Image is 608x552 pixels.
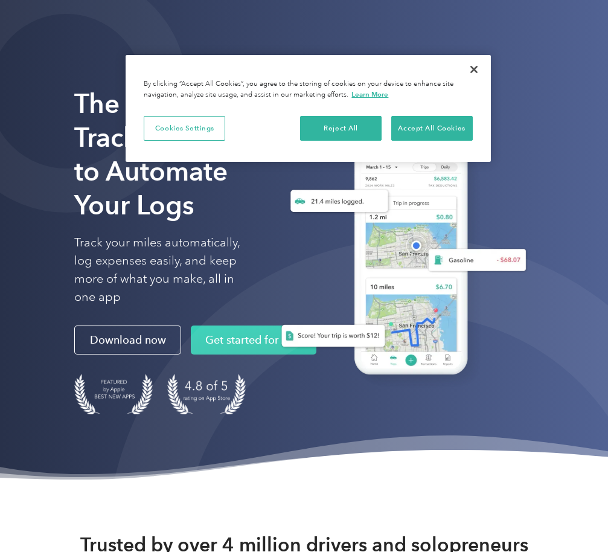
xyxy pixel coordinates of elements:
[265,135,534,390] img: Everlance, mileage tracker app, expense tracking app
[74,374,153,414] img: Badge for Featured by Apple Best New Apps
[126,55,490,162] div: Cookie banner
[74,326,181,355] a: Download now
[74,234,246,306] p: Track your miles automatically, log expenses easily, and keep more of what you make, all in one app
[461,56,487,83] button: Close
[391,116,473,141] button: Accept All Cookies
[351,90,388,98] a: More information about your privacy, opens in a new tab
[144,116,225,141] button: Cookies Settings
[74,88,236,221] strong: The Mileage Tracking App to Automate Your Logs
[126,55,490,162] div: Privacy
[144,79,472,100] div: By clicking “Accept All Cookies”, you agree to the storing of cookies on your device to enhance s...
[300,116,382,141] button: Reject All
